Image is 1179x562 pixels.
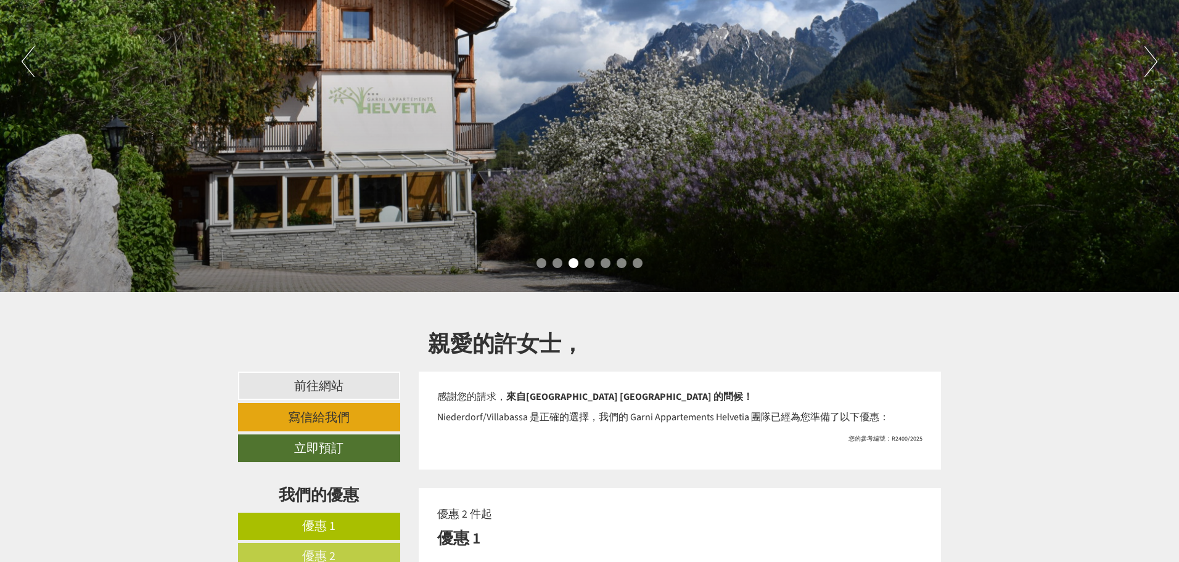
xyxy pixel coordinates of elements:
font: 您的參考編號：R2400/2025 [848,434,922,443]
font: 優惠 2 件起 [437,507,492,522]
font: 優惠 1 [437,527,480,550]
font: 親愛的許女士， [428,328,583,360]
font: 感謝您的請求， [437,390,506,404]
font: 寫信給我們 [288,409,350,426]
button: 以前的 [22,46,35,77]
button: 下一個 [1144,46,1157,77]
a: 寫信給我們 [238,403,400,431]
font: Niederdorf/Villabassa 是正確的選擇，我們的 Garni Appartements Helvetia 團隊已經為您準備了以下優惠： [437,410,889,424]
font: 我們的優惠 [279,484,359,507]
font: 優惠 1 [302,518,335,535]
font: 前往網站 [294,377,343,394]
font: 立即預訂 [294,440,343,457]
font: 來自[GEOGRAPHIC_DATA] [GEOGRAPHIC_DATA] 的問候！ [506,390,753,404]
a: 前往網站 [238,372,400,400]
a: 立即預訂 [238,434,400,463]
